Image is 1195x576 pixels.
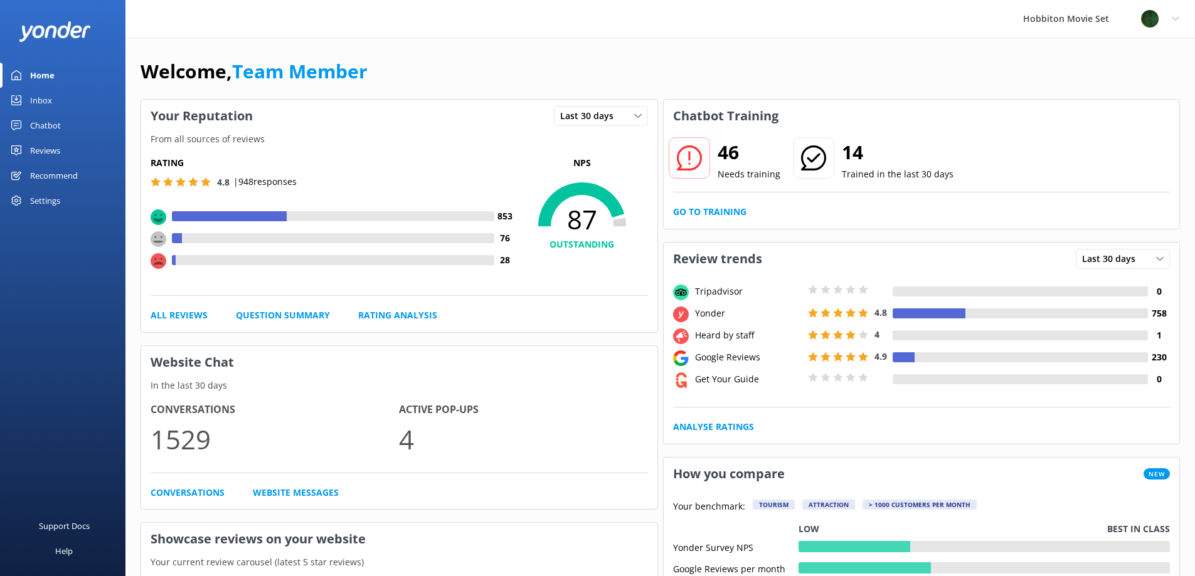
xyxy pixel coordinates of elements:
a: Team Member [232,58,368,84]
p: 1529 [151,418,399,460]
p: Trained in the last 30 days [842,167,953,181]
p: | 948 responses [233,175,297,189]
div: Heard by staff [692,328,805,342]
h3: Review trends [664,243,772,275]
h3: Chatbot Training [664,100,788,132]
p: Needs training [718,167,780,181]
div: Support Docs [39,513,90,538]
p: 4 [399,418,647,460]
h4: OUTSTANDING [516,238,648,251]
span: 4.8 [874,306,887,318]
h4: Active Pop-ups [399,402,647,418]
p: Best in class [1107,522,1170,536]
h4: 28 [494,253,516,267]
a: Go to Training [673,205,746,219]
span: 4.9 [874,350,887,362]
h4: 758 [1148,306,1170,320]
div: Inbox [30,88,52,113]
div: Yonder Survey NPS [673,541,799,552]
div: Settings [30,188,60,213]
span: 4.8 [217,176,230,188]
h3: Website Chat [141,346,657,379]
p: Low [799,522,819,536]
h3: Showcase reviews on your website [141,523,657,555]
a: Question Summary [236,308,330,322]
h4: 1 [1148,328,1170,342]
span: New [1144,468,1170,479]
h3: Your Reputation [141,100,262,132]
div: Tripadvisor [692,285,805,298]
a: Rating Analysis [358,308,437,322]
img: yonder-white-logo.png [19,21,91,42]
h4: Conversations [151,402,399,418]
div: Reviews [30,138,60,163]
div: Chatbot [30,113,61,138]
a: Conversations [151,486,225,500]
h4: 0 [1148,372,1170,386]
p: NPS [516,156,648,170]
div: Get Your Guide [692,372,805,386]
div: > 1000 customers per month [863,500,977,510]
div: Home [30,63,55,88]
h4: 230 [1148,350,1170,364]
span: Last 30 days [560,109,621,123]
a: All Reviews [151,308,208,322]
div: Yonder [692,306,805,320]
div: Google Reviews per month [673,562,799,573]
div: Recommend [30,163,78,188]
h3: How you compare [664,458,794,490]
span: 4 [874,328,879,340]
a: Website Messages [253,486,339,500]
p: Your current review carousel (latest 5 star reviews) [141,555,657,569]
p: From all sources of reviews [141,132,657,146]
a: Analyse Ratings [673,420,754,434]
h4: 853 [494,209,516,223]
div: Tourism [753,500,795,510]
p: Your benchmark: [673,500,745,515]
span: Last 30 days [1082,252,1143,266]
div: Help [55,538,73,563]
h1: Welcome, [141,56,368,86]
h5: Rating [151,156,516,170]
div: Google Reviews [692,350,805,364]
img: 34-1625720359.png [1140,9,1159,28]
p: In the last 30 days [141,379,657,392]
h4: 0 [1148,285,1170,298]
h2: 46 [718,137,780,167]
h4: 76 [494,231,516,245]
span: 87 [516,204,648,235]
h2: 14 [842,137,953,167]
div: Attraction [802,500,855,510]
